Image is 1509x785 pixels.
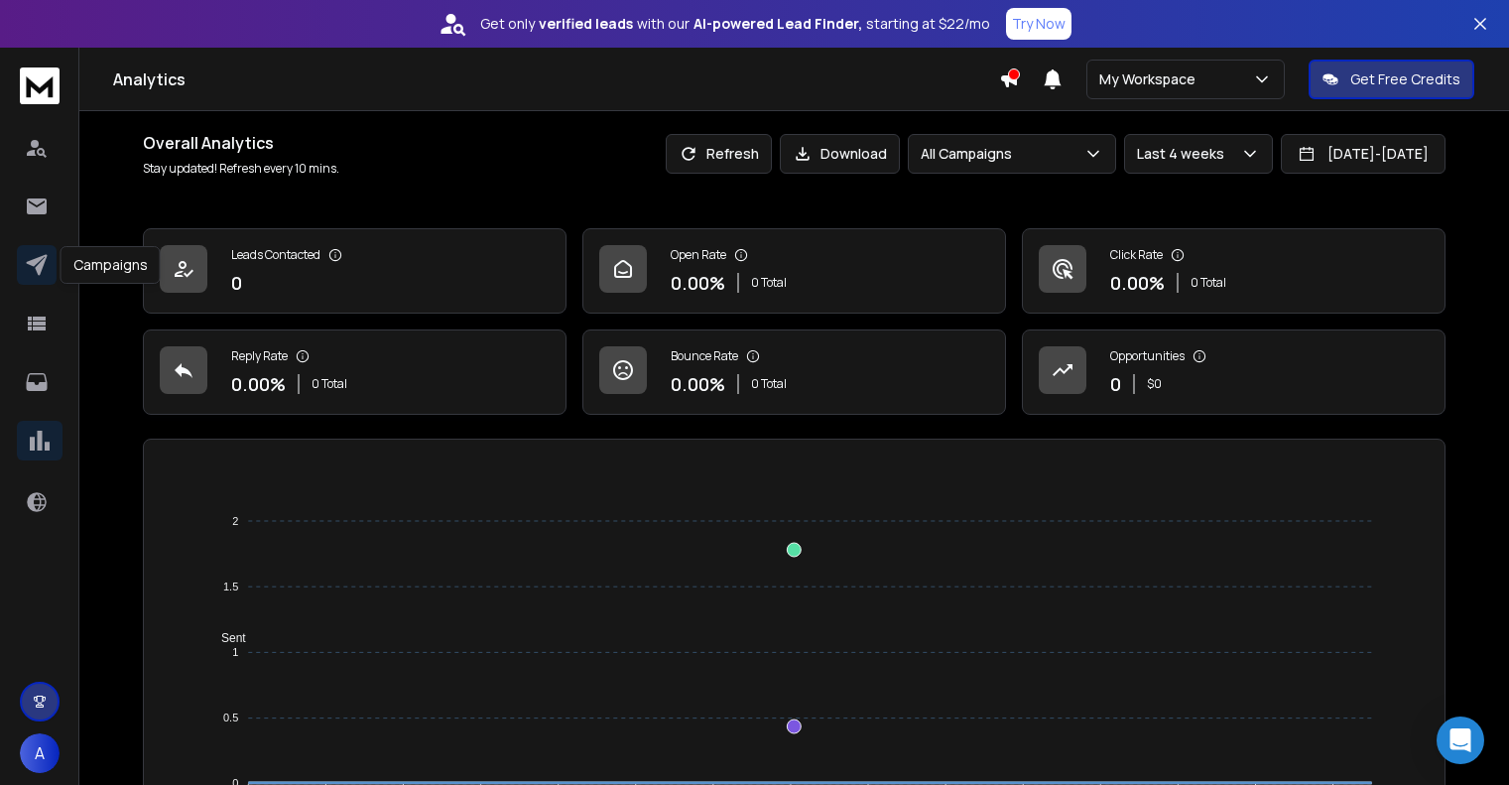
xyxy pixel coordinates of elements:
[223,712,238,723] tspan: 0.5
[1012,14,1066,34] p: Try Now
[582,228,1006,314] a: Open Rate0.00%0 Total
[20,733,60,773] button: A
[1437,717,1484,764] div: Open Intercom Messenger
[223,581,238,592] tspan: 1.5
[706,144,759,164] p: Refresh
[751,275,787,291] p: 0 Total
[666,134,772,174] button: Refresh
[1350,69,1460,89] p: Get Free Credits
[20,67,60,104] img: logo
[671,269,725,297] p: 0.00 %
[671,348,738,364] p: Bounce Rate
[143,329,566,415] a: Reply Rate0.00%0 Total
[1006,8,1071,40] button: Try Now
[1110,348,1185,364] p: Opportunities
[143,228,566,314] a: Leads Contacted0
[780,134,900,174] button: Download
[1110,247,1163,263] p: Click Rate
[143,131,339,155] h1: Overall Analytics
[1137,144,1232,164] p: Last 4 weeks
[232,515,238,527] tspan: 2
[480,14,990,34] p: Get only with our starting at $22/mo
[312,376,347,392] p: 0 Total
[921,144,1020,164] p: All Campaigns
[1099,69,1203,89] p: My Workspace
[231,247,320,263] p: Leads Contacted
[231,370,286,398] p: 0.00 %
[143,161,339,177] p: Stay updated! Refresh every 10 mins.
[232,646,238,658] tspan: 1
[1281,134,1446,174] button: [DATE]-[DATE]
[1110,370,1121,398] p: 0
[751,376,787,392] p: 0 Total
[61,246,161,284] div: Campaigns
[671,370,725,398] p: 0.00 %
[1022,329,1446,415] a: Opportunities0$0
[820,144,887,164] p: Download
[1191,275,1226,291] p: 0 Total
[693,14,862,34] strong: AI-powered Lead Finder,
[582,329,1006,415] a: Bounce Rate0.00%0 Total
[671,247,726,263] p: Open Rate
[1110,269,1165,297] p: 0.00 %
[539,14,633,34] strong: verified leads
[231,269,242,297] p: 0
[1147,376,1162,392] p: $ 0
[231,348,288,364] p: Reply Rate
[1309,60,1474,99] button: Get Free Credits
[113,67,999,91] h1: Analytics
[1022,228,1446,314] a: Click Rate0.00%0 Total
[206,631,246,645] span: Sent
